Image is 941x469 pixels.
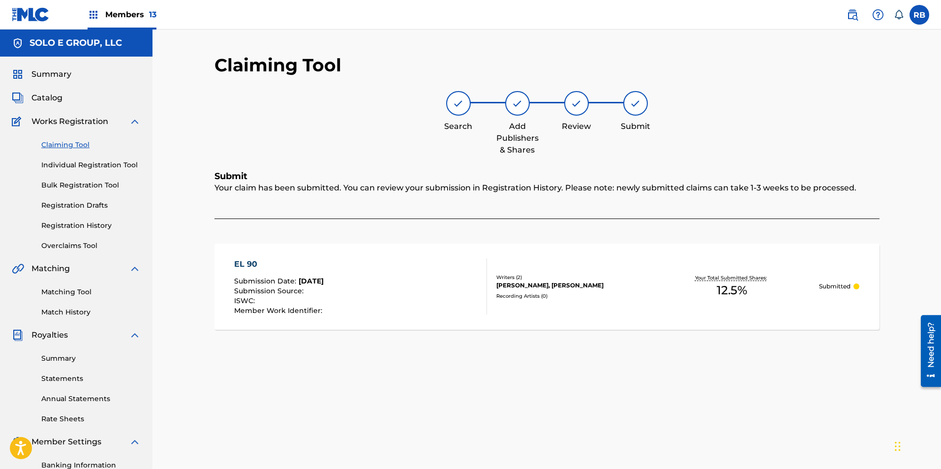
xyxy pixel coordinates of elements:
span: Royalties [31,329,68,341]
div: Help [868,5,888,25]
span: 13 [149,10,156,19]
a: Registration History [41,220,141,231]
span: Members [105,9,156,20]
img: help [872,9,884,21]
span: [DATE] [299,277,324,285]
img: search [847,9,858,21]
span: Submission Source : [234,286,306,295]
div: Recording Artists ( 0 ) [496,292,645,300]
a: Rate Sheets [41,414,141,424]
h5: Submit [214,171,880,182]
div: Writers ( 2 ) [496,274,645,281]
a: SummarySummary [12,68,71,80]
img: expand [129,436,141,448]
a: EL 90Submission Date:[DATE]Submission Source:ISWC:Member Work Identifier:Writers (2)[PERSON_NAME]... [214,244,880,330]
span: ISWC : [234,296,257,305]
img: step indicator icon for Search [453,97,464,109]
div: Drag [895,432,901,461]
div: Add Publishers & Shares [493,121,542,156]
iframe: Chat Widget [892,422,941,469]
img: Summary [12,68,24,80]
iframe: Resource Center [913,312,941,391]
img: Catalog [12,92,24,104]
img: MLC Logo [12,7,50,22]
div: Search [434,121,483,132]
span: Catalog [31,92,62,104]
img: step indicator icon for Review [571,97,582,109]
div: Your claim has been submitted. You can review your submission in Registration History. Please not... [214,182,880,219]
img: Accounts [12,37,24,49]
div: Notifications [894,10,904,20]
img: step indicator icon for Add Publishers & Shares [512,97,523,109]
a: Bulk Registration Tool [41,180,141,190]
img: expand [129,263,141,275]
span: Works Registration [31,116,108,127]
span: Submission Date : [234,277,299,285]
p: Your Total Submitted Shares: [695,274,769,281]
div: EL 90 [234,258,325,270]
img: Matching [12,263,24,275]
img: Works Registration [12,116,25,127]
span: 12.5 % [717,281,747,299]
img: Royalties [12,329,24,341]
a: Matching Tool [41,287,141,297]
a: CatalogCatalog [12,92,62,104]
img: Top Rightsholders [88,9,99,21]
div: Submit [611,121,660,132]
a: Overclaims Tool [41,241,141,251]
a: Statements [41,374,141,384]
a: Claiming Tool [41,140,141,150]
img: step indicator icon for Submit [630,97,641,109]
img: expand [129,329,141,341]
div: User Menu [910,5,929,25]
h5: SOLO E GROUP, LLC [30,37,122,49]
span: Member Settings [31,436,101,448]
a: Summary [41,353,141,364]
img: Member Settings [12,436,24,448]
a: Match History [41,307,141,317]
div: Review [552,121,601,132]
span: Matching [31,263,70,275]
span: Summary [31,68,71,80]
img: expand [129,116,141,127]
a: Registration Drafts [41,200,141,211]
div: [PERSON_NAME], [PERSON_NAME] [496,281,645,290]
h2: Claiming Tool [214,54,341,76]
a: Individual Registration Tool [41,160,141,170]
a: Annual Statements [41,394,141,404]
p: Submitted [819,282,850,291]
span: Member Work Identifier : [234,306,325,315]
a: Public Search [843,5,862,25]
